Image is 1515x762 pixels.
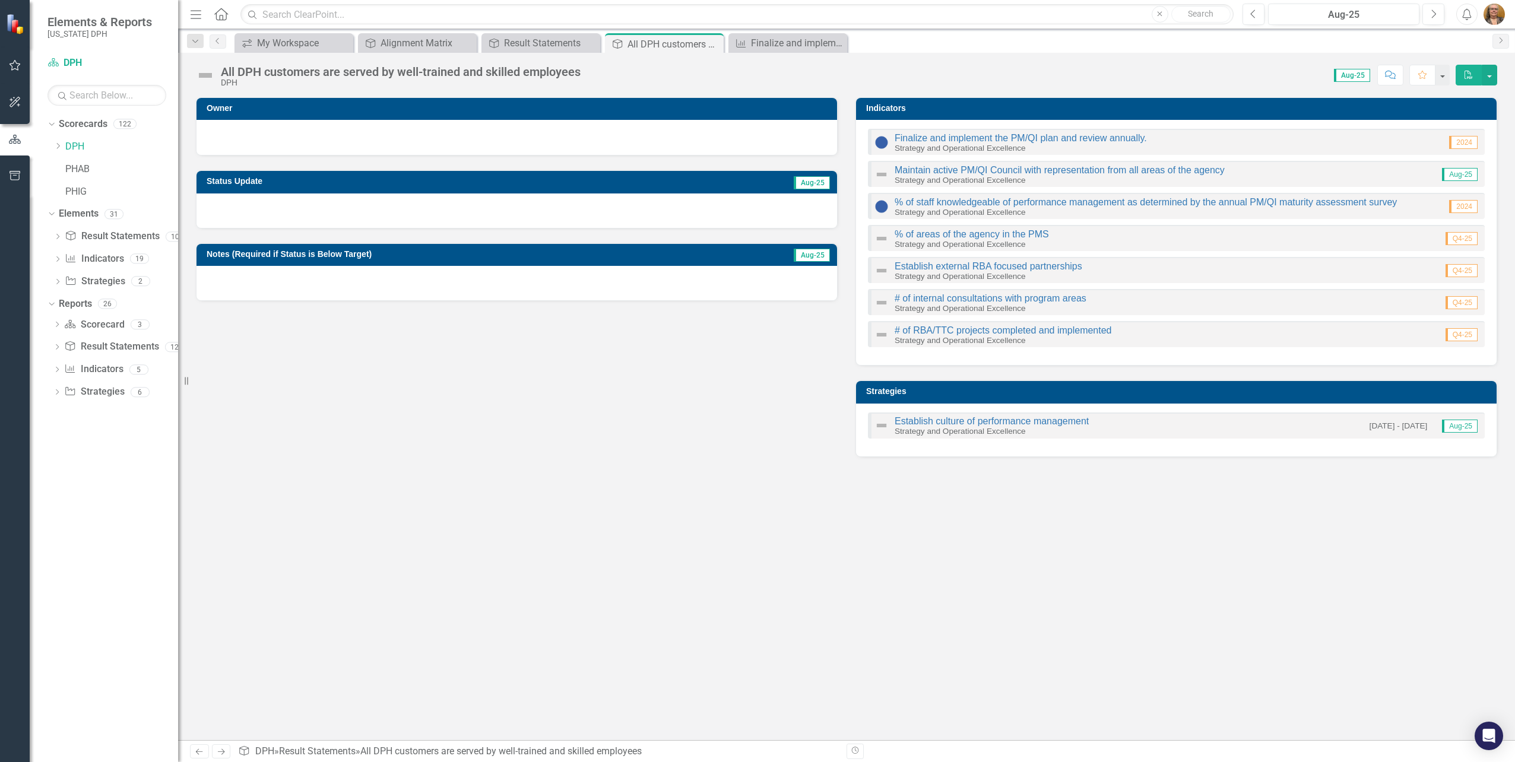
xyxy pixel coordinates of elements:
[1268,4,1419,25] button: Aug-25
[895,336,1026,345] small: Strategy and Operational Excellence
[484,36,597,50] a: Result Statements
[895,229,1049,239] a: % of areas of the agency in the PMS
[1370,420,1428,431] small: [DATE] - [DATE]
[64,340,159,354] a: Result Statements
[895,144,1026,153] small: Strategy and Operational Excellence
[64,318,124,332] a: Scorecard
[64,363,123,376] a: Indicators
[130,254,149,264] div: 19
[131,319,150,329] div: 3
[59,297,92,311] a: Reports
[874,418,889,433] img: Not Defined
[1446,328,1478,341] span: Q4-25
[751,36,844,50] div: Finalize and implement the PM/QI plan and review annually.
[255,745,274,757] a: DPH
[113,119,137,129] div: 122
[221,65,581,78] div: All DPH customers are served by well-trained and skilled employees
[874,231,889,246] img: Not Defined
[47,15,152,29] span: Elements & Reports
[64,385,124,399] a: Strategies
[1484,4,1505,25] img: Mary Ramirez
[59,118,107,131] a: Scorecards
[874,328,889,342] img: Not Defined
[895,197,1397,207] a: % of staff knowledgeable of performance management as determined by the annual PM/QI maturity ass...
[1446,296,1478,309] span: Q4-25
[240,4,1234,25] input: Search ClearPoint...
[895,133,1147,143] a: Finalize and implement the PM/QI plan and review annually.
[361,36,474,50] a: Alignment Matrix
[1442,168,1478,181] span: Aug-25
[1272,8,1415,22] div: Aug-25
[47,56,166,70] a: DPH
[895,240,1026,249] small: Strategy and Operational Excellence
[794,176,830,189] span: Aug-25
[47,29,152,39] small: [US_STATE] DPH
[221,78,581,87] div: DPH
[65,252,123,266] a: Indicators
[895,427,1026,436] small: Strategy and Operational Excellence
[65,275,125,288] a: Strategies
[131,387,150,397] div: 6
[731,36,844,50] a: Finalize and implement the PM/QI plan and review annually.
[1171,6,1231,23] button: Search
[895,304,1026,313] small: Strategy and Operational Excellence
[895,272,1026,281] small: Strategy and Operational Excellence
[6,14,27,34] img: ClearPoint Strategy
[1188,9,1213,18] span: Search
[794,249,830,262] span: Aug-25
[895,325,1112,335] a: # of RBA/TTC projects completed and implemented
[504,36,597,50] div: Result Statements
[1449,200,1478,213] span: 2024
[874,199,889,214] img: No Information
[207,250,716,259] h3: Notes (Required if Status is Below Target)
[895,208,1026,217] small: Strategy and Operational Excellence
[874,167,889,182] img: Not Defined
[65,163,178,176] a: PHAB
[65,230,159,243] a: Result Statements
[627,37,721,52] div: All DPH customers are served by well-trained and skilled employees
[166,231,185,242] div: 10
[47,85,166,106] input: Search Below...
[895,293,1086,303] a: # of internal consultations with program areas
[1446,232,1478,245] span: Q4-25
[874,263,889,278] img: Not Defined
[129,364,148,374] div: 5
[874,296,889,310] img: Not Defined
[895,416,1089,426] a: Establish culture of performance management
[1449,136,1478,149] span: 2024
[866,104,1491,113] h3: Indicators
[165,342,184,352] div: 12
[279,745,356,757] a: Result Statements
[895,165,1225,175] a: Maintain active PM/QI Council with representation from all areas of the agency
[131,277,150,287] div: 2
[381,36,474,50] div: Alignment Matrix
[98,299,117,309] div: 26
[207,177,581,186] h3: Status Update
[65,140,178,154] a: DPH
[238,745,838,758] div: » »
[866,387,1491,396] h3: Strategies
[1334,69,1370,82] span: Aug-25
[895,176,1026,185] small: Strategy and Operational Excellence
[207,104,831,113] h3: Owner
[1446,264,1478,277] span: Q4-25
[196,66,215,85] img: Not Defined
[1442,420,1478,433] span: Aug-25
[895,261,1082,271] a: Establish external RBA focused partnerships
[237,36,350,50] a: My Workspace
[59,207,99,221] a: Elements
[1475,722,1503,750] div: Open Intercom Messenger
[257,36,350,50] div: My Workspace
[65,185,178,199] a: PHIG
[360,745,642,757] div: All DPH customers are served by well-trained and skilled employees
[104,209,123,219] div: 31
[874,135,889,150] img: No Information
